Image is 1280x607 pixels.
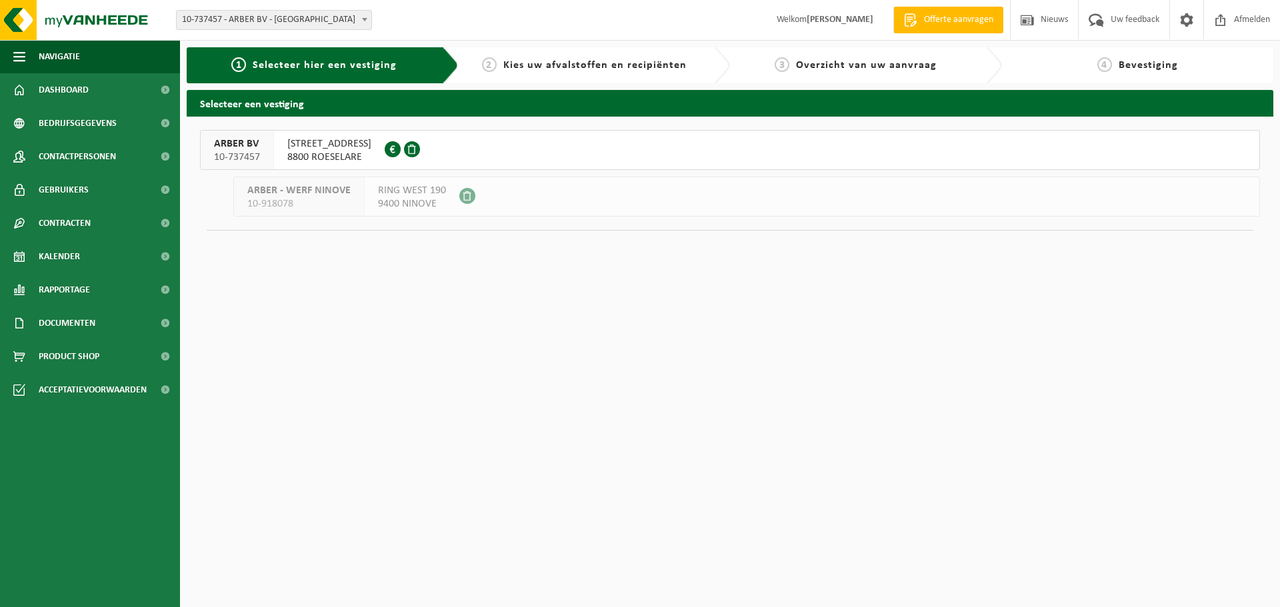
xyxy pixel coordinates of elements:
[796,60,937,71] span: Overzicht van uw aanvraag
[39,373,147,406] span: Acceptatievoorwaarden
[39,140,116,173] span: Contactpersonen
[482,57,497,72] span: 2
[921,13,997,27] span: Offerte aanvragen
[39,173,89,207] span: Gebruikers
[39,306,95,340] span: Documenten
[187,90,1273,116] h2: Selecteer een vestiging
[39,340,99,373] span: Product Shop
[176,10,372,30] span: 10-737457 - ARBER BV - ROESELARE
[214,151,260,164] span: 10-737457
[503,60,687,71] span: Kies uw afvalstoffen en recipiënten
[1119,60,1178,71] span: Bevestiging
[214,137,260,151] span: ARBER BV
[247,184,351,197] span: ARBER - WERF NINOVE
[287,137,371,151] span: [STREET_ADDRESS]
[775,57,789,72] span: 3
[1097,57,1112,72] span: 4
[253,60,397,71] span: Selecteer hier een vestiging
[893,7,1003,33] a: Offerte aanvragen
[200,130,1260,170] button: ARBER BV 10-737457 [STREET_ADDRESS]8800 ROESELARE
[231,57,246,72] span: 1
[39,40,80,73] span: Navigatie
[39,273,90,306] span: Rapportage
[39,207,91,240] span: Contracten
[378,197,446,211] span: 9400 NINOVE
[287,151,371,164] span: 8800 ROESELARE
[177,11,371,29] span: 10-737457 - ARBER BV - ROESELARE
[39,107,117,140] span: Bedrijfsgegevens
[39,240,80,273] span: Kalender
[39,73,89,107] span: Dashboard
[807,15,873,25] strong: [PERSON_NAME]
[247,197,351,211] span: 10-918078
[378,184,446,197] span: RING WEST 190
